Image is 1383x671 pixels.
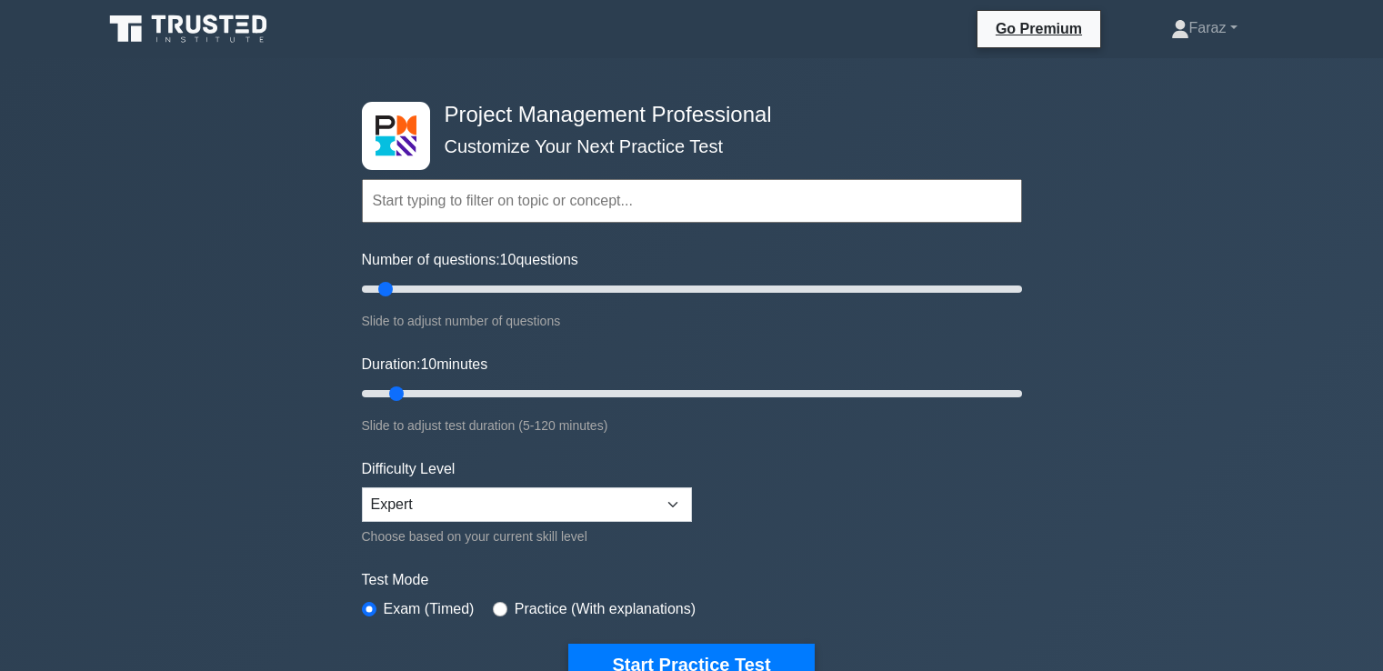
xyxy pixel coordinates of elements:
span: 10 [500,252,516,267]
div: Choose based on your current skill level [362,526,692,547]
div: Slide to adjust test duration (5-120 minutes) [362,415,1022,436]
label: Exam (Timed) [384,598,475,620]
label: Duration: minutes [362,354,488,376]
label: Number of questions: questions [362,249,578,271]
label: Practice (With explanations) [515,598,696,620]
label: Difficulty Level [362,458,456,480]
h4: Project Management Professional [437,102,933,128]
span: 10 [420,356,436,372]
a: Go Premium [985,17,1093,40]
label: Test Mode [362,569,1022,591]
input: Start typing to filter on topic or concept... [362,179,1022,223]
a: Faraz [1127,10,1281,46]
div: Slide to adjust number of questions [362,310,1022,332]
